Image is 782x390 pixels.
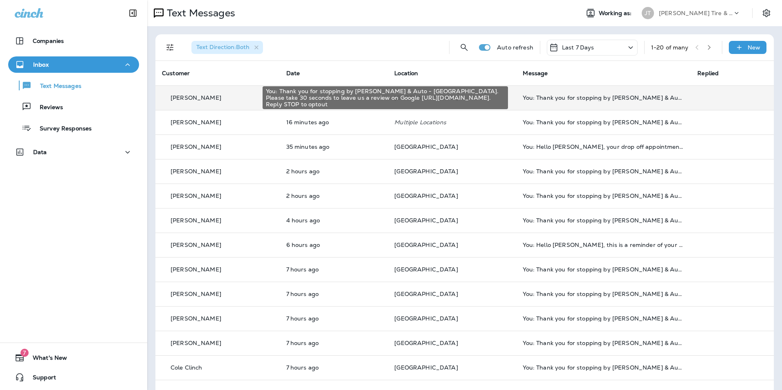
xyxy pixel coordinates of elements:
button: 7What's New [8,350,139,366]
button: Inbox [8,56,139,73]
button: Data [8,144,139,160]
p: [PERSON_NAME] [171,315,221,322]
p: Reviews [31,104,63,112]
span: 7 [20,349,29,357]
p: Cole Clinch [171,364,202,371]
p: [PERSON_NAME] [171,217,221,224]
div: Text Direction:Both [191,41,263,54]
div: You: Thank you for stopping by Jensen Tire & Auto - West Dodge Road. Please take 30 seconds to le... [523,168,684,175]
p: [PERSON_NAME] [171,143,221,150]
span: Support [25,374,56,384]
p: Multiple Locations [394,119,510,126]
button: Reviews [8,98,139,115]
span: [GEOGRAPHIC_DATA] [394,217,458,224]
p: Aug 19, 2025 08:04 AM [286,364,382,371]
span: Text Direction : Both [196,43,249,51]
div: You: Thank you for stopping by Jensen Tire & Auto - West Dodge Road. Please take 30 seconds to le... [523,119,684,126]
div: JT [642,7,654,19]
p: [PERSON_NAME] [171,242,221,248]
button: Collapse Sidebar [121,5,144,21]
span: [GEOGRAPHIC_DATA] [394,290,458,298]
div: You: Thank you for stopping by Jensen Tire & Auto - West Dodge Road. Please take 30 seconds to le... [523,315,684,322]
button: Filters [162,39,178,56]
p: Auto refresh [497,44,533,51]
p: [PERSON_NAME] [171,119,221,126]
p: Aug 19, 2025 08:04 AM [286,291,382,297]
button: Settings [759,6,774,20]
span: [GEOGRAPHIC_DATA] [394,168,458,175]
button: Search Messages [456,39,472,56]
p: Inbox [33,61,49,68]
p: Aug 19, 2025 01:03 PM [286,168,382,175]
span: Customer [162,69,190,77]
span: [GEOGRAPHIC_DATA] [394,266,458,273]
span: Message [523,69,548,77]
p: Aug 19, 2025 10:58 AM [286,217,382,224]
div: You: Thank you for stopping by Jensen Tire & Auto - West Dodge Road. Please take 30 seconds to le... [523,217,684,224]
p: Companies [33,38,64,44]
div: You: Thank you for stopping by Jensen Tire & Auto - West Dodge Road. Please take 30 seconds to le... [523,340,684,346]
p: [PERSON_NAME] [171,193,221,199]
div: You: Thank you for stopping by Jensen Tire & Auto - West Dodge Road. Please take 30 seconds to le... [523,364,684,371]
p: [PERSON_NAME] [171,168,221,175]
span: [GEOGRAPHIC_DATA] [394,315,458,322]
p: New [748,44,760,51]
p: Aug 19, 2025 03:04 PM [286,119,382,126]
div: You: Hello Myron, your drop off appointment at Jensen Tire & Auto is tomorrow. Reschedule? Call +... [523,143,684,150]
p: Aug 19, 2025 02:46 PM [286,143,382,150]
div: 1 - 20 of many [651,44,689,51]
p: Aug 19, 2025 01:03 PM [286,193,382,199]
p: Aug 19, 2025 09:00 AM [286,242,382,248]
p: [PERSON_NAME] [171,266,221,273]
span: What's New [25,354,67,364]
div: You: Thank you for stopping by Jensen Tire & Auto - West Dodge Road. Please take 30 seconds to le... [523,193,684,199]
p: Data [33,149,47,155]
div: You: Thank you for stopping by Jensen Tire & Auto - West Dodge Road. Please take 30 seconds to le... [523,266,684,273]
div: You: Thank you for stopping by Jensen Tire & Auto - North 120th Street. Please take 30 seconds to... [523,94,684,101]
span: [GEOGRAPHIC_DATA] [394,241,458,249]
button: Support [8,369,139,386]
p: Aug 19, 2025 08:04 AM [286,315,382,322]
span: Date [286,69,300,77]
div: You: Hello Craig, this is a reminder of your scheduled appointment set for 08/20/2025 8:00 AM at ... [523,242,684,248]
span: [GEOGRAPHIC_DATA] [394,143,458,150]
p: Survey Responses [31,125,92,133]
span: Working as: [599,10,634,17]
p: [PERSON_NAME] [171,94,221,101]
span: [GEOGRAPHIC_DATA] [394,339,458,347]
p: [PERSON_NAME] Tire & Auto [659,10,733,16]
p: Aug 19, 2025 08:04 AM [286,266,382,273]
p: Text Messages [164,7,235,19]
p: [PERSON_NAME] [171,291,221,297]
div: You: Thank you for stopping by Jensen Tire & Auto - West Dodge Road. Please take 30 seconds to le... [523,291,684,297]
button: Companies [8,33,139,49]
span: Replied [697,69,719,77]
span: Location [394,69,418,77]
button: Text Messages [8,77,139,94]
button: Survey Responses [8,119,139,137]
p: Text Messages [32,83,81,90]
div: You: Thank you for stopping by [PERSON_NAME] & Auto - [GEOGRAPHIC_DATA]. Please take 30 seconds t... [263,86,508,109]
p: [PERSON_NAME] [171,340,221,346]
p: Last 7 Days [562,44,594,51]
span: [GEOGRAPHIC_DATA] [394,364,458,371]
span: [GEOGRAPHIC_DATA] [394,192,458,199]
p: Aug 19, 2025 08:04 AM [286,340,382,346]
